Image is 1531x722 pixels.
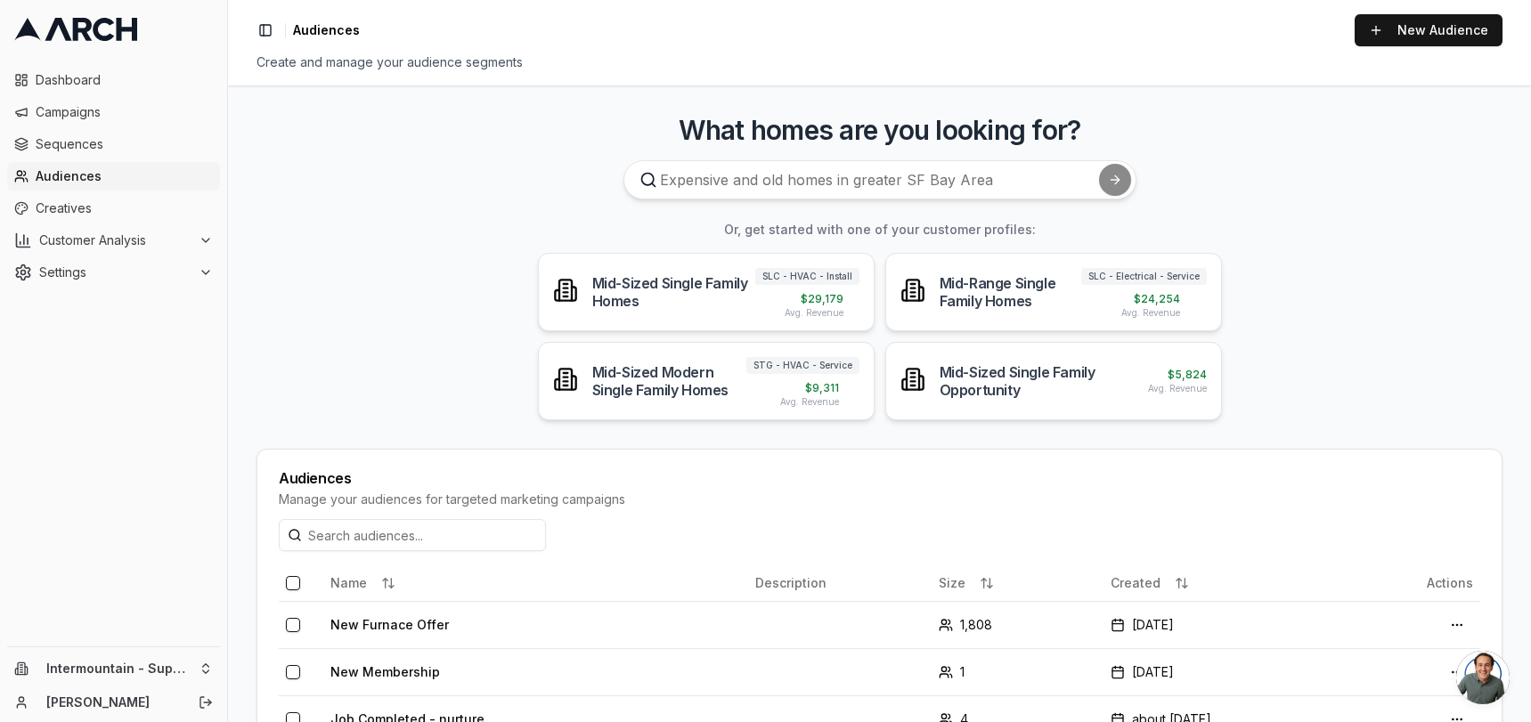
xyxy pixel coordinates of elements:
div: Mid-Range Single Family Homes [940,274,1081,310]
h3: What homes are you looking for? [257,114,1502,146]
th: Description [748,565,932,601]
span: $ 24,254 [1134,292,1180,306]
td: New Membership [323,648,748,695]
span: Avg. Revenue [1148,382,1207,395]
h3: Or, get started with one of your customer profiles: [257,221,1502,239]
span: Dashboard [36,71,213,89]
div: Create and manage your audience segments [257,53,1502,71]
div: Mid-Sized Single Family Homes [592,274,755,310]
span: SLC - HVAC - Install [755,268,859,285]
button: Settings [7,258,220,287]
a: Sequences [7,130,220,158]
div: Name [330,569,741,597]
button: Log out [193,690,218,715]
td: New Furnace Offer [323,601,748,648]
span: $ 9,311 [805,381,839,395]
div: 1,808 [939,616,1096,634]
input: Search audiences... [279,519,546,551]
button: Customer Analysis [7,226,220,255]
div: [DATE] [1111,616,1343,634]
div: Created [1111,569,1343,597]
span: Avg. Revenue [1121,306,1180,320]
span: Avg. Revenue [780,395,839,409]
a: Campaigns [7,98,220,126]
div: Size [939,569,1096,597]
div: [DATE] [1111,663,1343,681]
div: Mid-Sized Single Family Opportunity [940,363,1134,399]
span: $ 29,179 [801,292,843,306]
span: Sequences [36,135,213,153]
a: Audiences [7,162,220,191]
a: [PERSON_NAME] [46,694,179,711]
span: Audiences [36,167,213,185]
span: $ 5,824 [1168,368,1207,382]
div: Manage your audiences for targeted marketing campaigns [279,491,1480,508]
th: Actions [1350,565,1480,601]
span: Audiences [293,21,360,39]
span: Campaigns [36,103,213,121]
span: Customer Analysis [39,231,191,249]
span: Settings [39,264,191,281]
input: Expensive and old homes in greater SF Bay Area [623,160,1136,199]
span: SLC - Electrical - Service [1081,268,1207,285]
a: New Audience [1355,14,1502,46]
a: Creatives [7,194,220,223]
button: Intermountain - Superior Water & Air [7,654,220,683]
div: Mid-Sized Modern Single Family Homes [592,363,746,399]
nav: breadcrumb [293,21,360,39]
span: STG - HVAC - Service [746,357,859,374]
a: Dashboard [7,66,220,94]
div: Open chat [1456,651,1510,704]
span: Intermountain - Superior Water & Air [46,661,191,677]
div: 1 [939,663,1096,681]
span: Creatives [36,199,213,217]
span: Avg. Revenue [785,306,843,320]
div: Audiences [279,471,1480,485]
